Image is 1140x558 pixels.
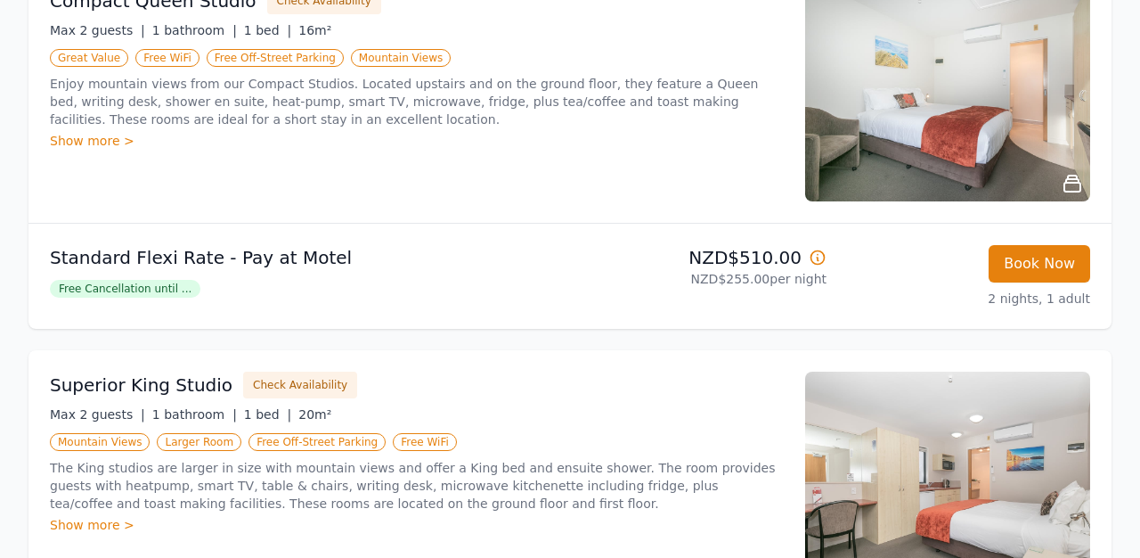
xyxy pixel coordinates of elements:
span: 1 bed | [244,23,291,37]
div: Show more > [50,132,784,150]
span: Max 2 guests | [50,23,145,37]
span: Free WiFi [135,49,199,67]
span: Free WiFi [393,433,457,451]
p: NZD$255.00 per night [577,270,826,288]
p: NZD$510.00 [577,245,826,270]
span: Free Cancellation until ... [50,280,200,298]
span: 1 bed | [244,407,291,422]
span: Max 2 guests | [50,407,145,422]
p: Standard Flexi Rate - Pay at Motel [50,245,563,270]
p: The King studios are larger in size with mountain views and offer a King bed and ensuite shower. ... [50,459,784,513]
span: Mountain Views [351,49,451,67]
button: Check Availability [243,372,357,398]
span: Free Off-Street Parking [248,433,386,451]
span: 1 bathroom | [152,23,237,37]
span: 16m² [298,23,331,37]
span: 1 bathroom | [152,407,237,422]
div: Show more > [50,516,784,534]
span: 20m² [298,407,331,422]
span: Great Value [50,49,128,67]
h3: Superior King Studio [50,373,232,398]
span: Mountain Views [50,433,150,451]
button: Book Now [989,245,1090,283]
span: Larger Room [157,433,241,451]
span: Free Off-Street Parking [207,49,344,67]
p: 2 nights, 1 adult [841,290,1090,308]
p: Enjoy mountain views from our Compact Studios. Located upstairs and on the ground floor, they fea... [50,75,784,128]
